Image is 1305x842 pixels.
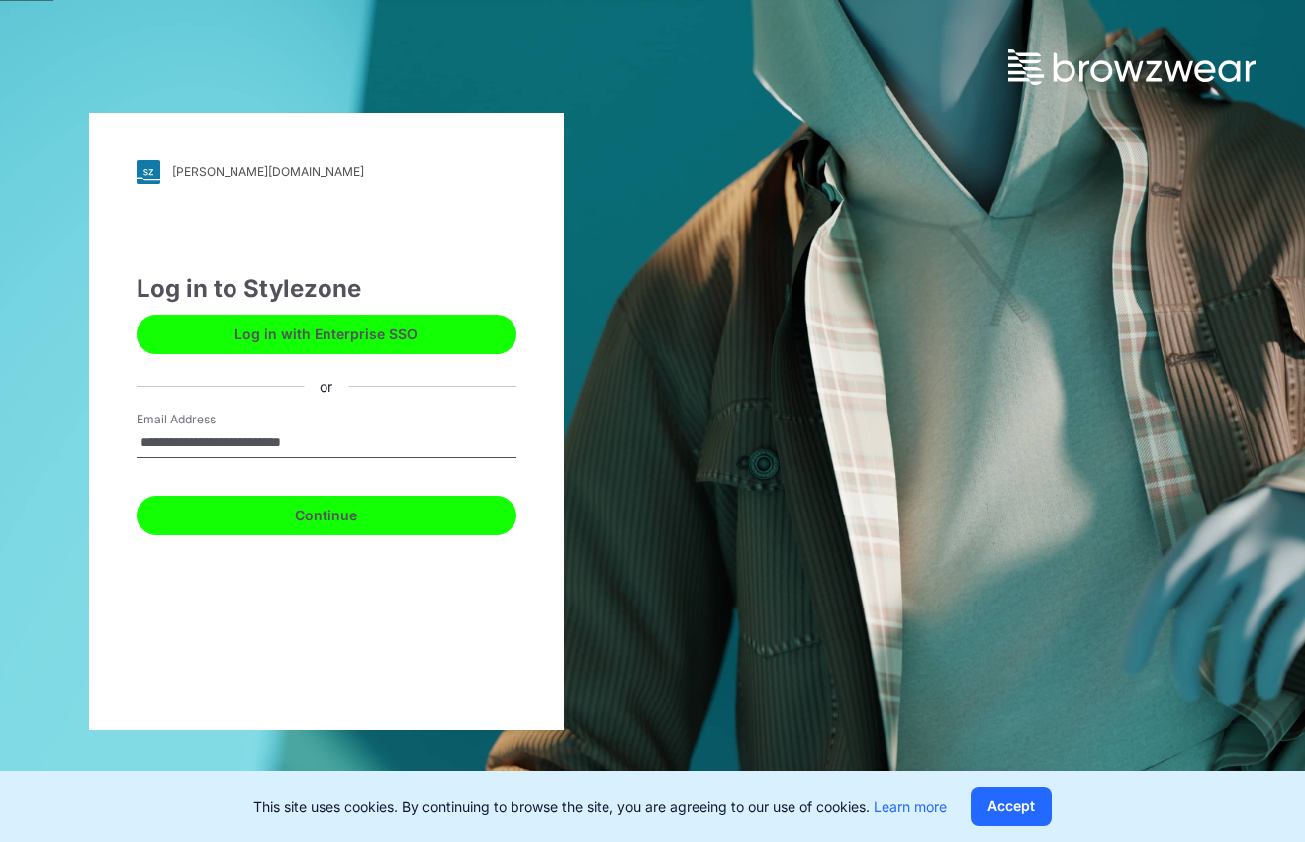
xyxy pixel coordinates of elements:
a: [PERSON_NAME][DOMAIN_NAME] [137,160,516,184]
button: Continue [137,496,516,535]
label: Email Address [137,411,275,428]
img: svg+xml;base64,PHN2ZyB3aWR0aD0iMjgiIGhlaWdodD0iMjgiIHZpZXdCb3g9IjAgMCAyOCAyOCIgZmlsbD0ibm9uZSIgeG... [137,160,160,184]
p: This site uses cookies. By continuing to browse the site, you are agreeing to our use of cookies. [253,796,947,817]
div: Log in to Stylezone [137,271,516,307]
div: or [304,376,348,397]
button: Log in with Enterprise SSO [137,315,516,354]
img: browzwear-logo.73288ffb.svg [1008,49,1256,85]
a: Learn more [874,798,947,815]
div: [PERSON_NAME][DOMAIN_NAME] [172,164,364,179]
button: Accept [971,787,1052,826]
